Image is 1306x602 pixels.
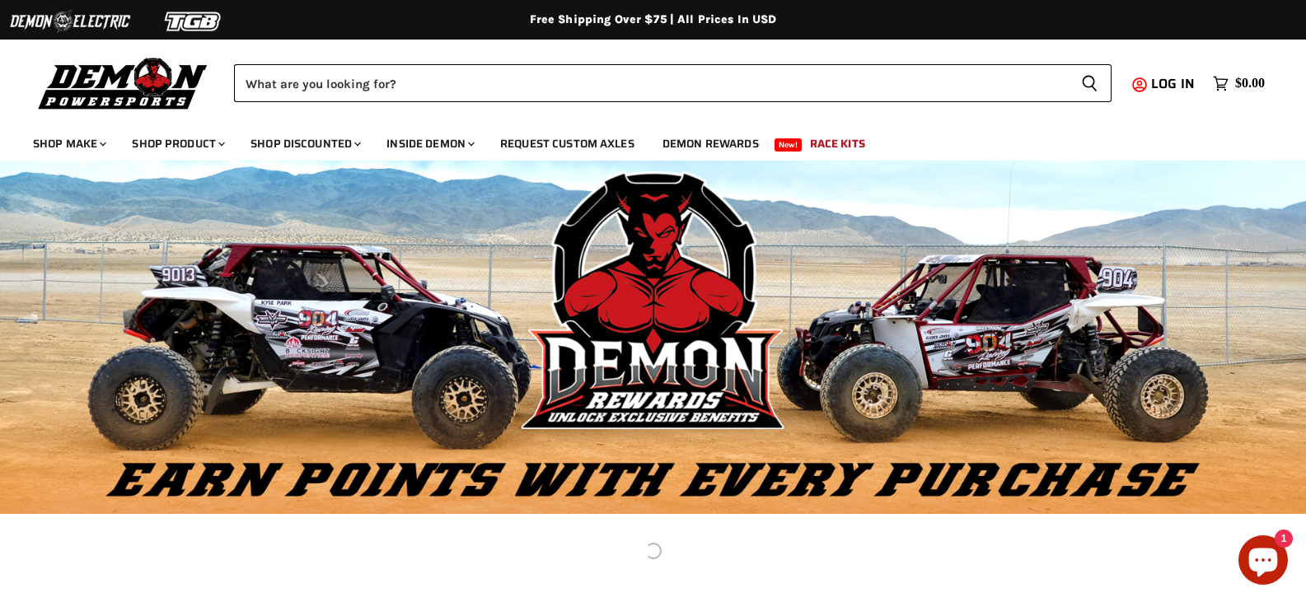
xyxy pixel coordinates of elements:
[21,120,1261,161] ul: Main menu
[21,127,116,161] a: Shop Make
[1233,535,1293,589] inbox-online-store-chat: Shopify online store chat
[650,127,771,161] a: Demon Rewards
[798,127,878,161] a: Race Kits
[775,138,803,152] span: New!
[33,54,213,112] img: Demon Powersports
[234,64,1068,102] input: Search
[488,127,647,161] a: Request Custom Axles
[1205,72,1273,96] a: $0.00
[1144,77,1205,91] a: Log in
[8,6,132,37] img: Demon Electric Logo 2
[119,127,235,161] a: Shop Product
[1068,64,1112,102] button: Search
[1151,73,1195,94] span: Log in
[1235,76,1265,91] span: $0.00
[238,127,371,161] a: Shop Discounted
[234,64,1112,102] form: Product
[132,6,255,37] img: TGB Logo 2
[374,127,484,161] a: Inside Demon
